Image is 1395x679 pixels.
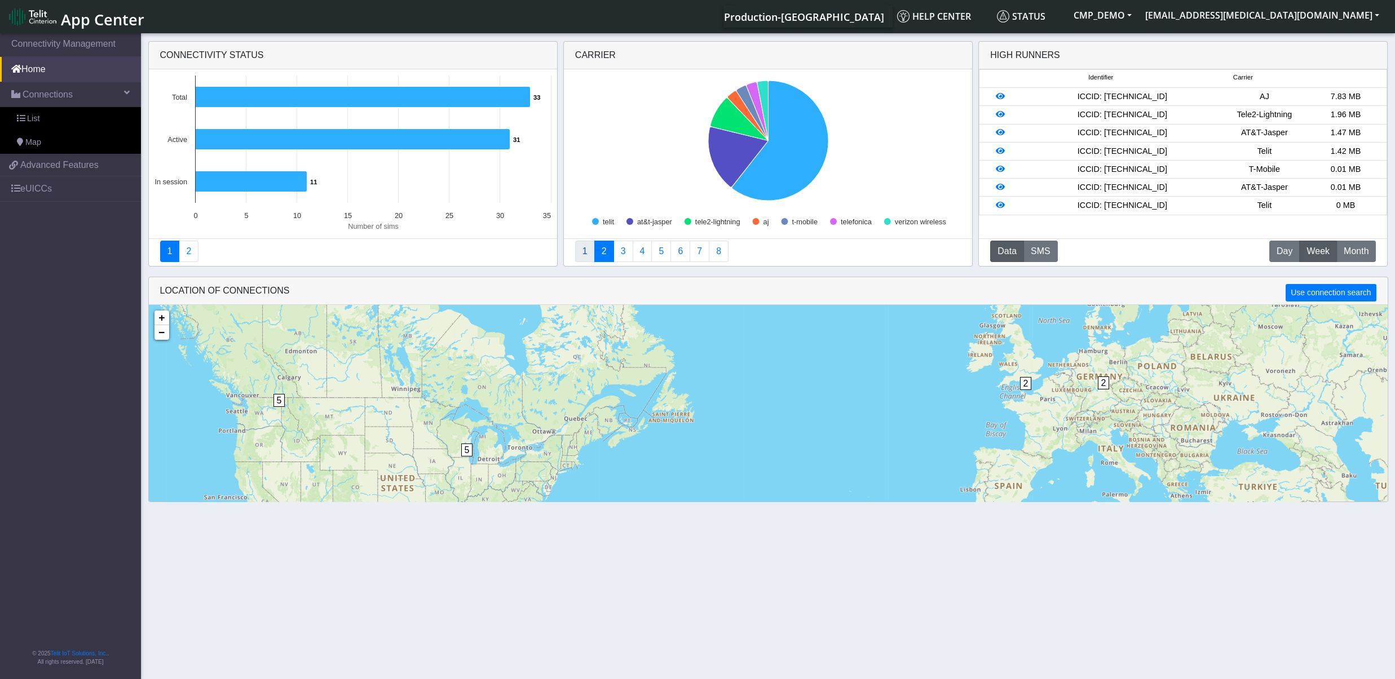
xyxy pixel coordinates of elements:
div: 1.42 MB [1305,145,1386,158]
text: Number of sims [348,222,399,230]
nav: Summary paging [160,241,546,262]
div: ICCID: [TECHNICAL_ID] [1021,109,1224,121]
div: 0 MB [1305,199,1386,212]
a: Zero Session [690,241,709,262]
span: Carrier [1233,73,1253,82]
img: status.svg [997,10,1009,23]
button: Day [1269,241,1300,262]
div: Telit [1224,199,1305,212]
img: logo-telit-cinterion-gw-new.png [9,8,56,26]
div: Carrier [564,42,972,69]
text: aj [763,218,769,226]
text: t-mobile [792,218,818,226]
span: Map [25,136,41,149]
span: 5 [461,443,473,456]
text: 35 [542,211,550,220]
a: Usage by Carrier [651,241,671,262]
a: Deployment status [179,241,198,262]
div: 1.47 MB [1305,127,1386,139]
div: AT&T-Jasper [1224,127,1305,139]
button: CMP_DEMO [1067,5,1138,25]
a: Help center [893,5,992,28]
text: at&t-jasper [637,218,673,226]
button: Use connection search [1286,284,1376,301]
div: Connectivity status [149,42,557,69]
span: 2 [1098,376,1110,389]
span: 2 [1020,377,1032,390]
a: Status [992,5,1067,28]
img: knowledge.svg [897,10,910,23]
text: 31 [513,136,520,143]
a: Telit IoT Solutions, Inc. [51,650,107,656]
div: 1.96 MB [1305,109,1386,121]
text: 30 [496,211,504,220]
div: AT&T-Jasper [1224,181,1305,194]
span: Production-[GEOGRAPHIC_DATA] [724,10,884,24]
button: SMS [1023,241,1058,262]
a: Your current platform instance [723,5,884,28]
div: 7.83 MB [1305,91,1386,103]
text: 20 [395,211,403,220]
div: ICCID: [TECHNICAL_ID] [1021,91,1224,103]
div: High Runners [990,48,1060,62]
button: Week [1299,241,1337,262]
text: 0 [193,211,197,220]
span: Month [1344,245,1368,258]
text: 11 [310,179,317,185]
div: Tele2-Lightning [1224,109,1305,121]
text: 33 [533,94,540,101]
div: T-Mobile [1224,163,1305,176]
span: List [27,113,39,125]
div: LOCATION OF CONNECTIONS [149,277,1388,305]
a: Connections By Country [575,241,595,262]
text: 10 [293,211,301,220]
div: AJ [1224,91,1305,103]
div: ICCID: [TECHNICAL_ID] [1021,199,1224,212]
text: 25 [445,211,453,220]
span: Identifier [1088,73,1113,82]
span: Help center [897,10,971,23]
text: telit [603,218,614,226]
text: tele2-lightning [695,218,740,226]
a: Zoom out [154,325,169,340]
text: 5 [244,211,248,220]
span: Week [1306,245,1330,258]
text: verizon wireless [895,218,946,226]
div: ICCID: [TECHNICAL_ID] [1021,127,1224,139]
text: In session [154,177,187,186]
a: Usage per Country [613,241,633,262]
span: 5 [273,394,285,407]
button: [EMAIL_ADDRESS][MEDICAL_DATA][DOMAIN_NAME] [1138,5,1386,25]
span: Status [997,10,1045,23]
span: Advanced Features [20,158,99,172]
span: App Center [61,9,144,30]
div: Telit [1224,145,1305,158]
text: Total [172,93,187,101]
button: Data [990,241,1024,262]
button: Month [1336,241,1376,262]
div: 0.01 MB [1305,181,1386,194]
div: 0.01 MB [1305,163,1386,176]
a: Connections By Carrier [633,241,652,262]
a: Carrier [594,241,614,262]
div: ICCID: [TECHNICAL_ID] [1021,181,1224,194]
a: 14 Days Trend [670,241,690,262]
text: telefonica [841,218,872,226]
a: Zoom in [154,310,169,325]
a: App Center [9,5,143,29]
text: 15 [344,211,352,220]
a: Not Connected for 30 days [709,241,729,262]
a: Connectivity status [160,241,180,262]
span: Day [1277,245,1292,258]
text: Active [167,135,187,144]
div: ICCID: [TECHNICAL_ID] [1021,163,1224,176]
nav: Summary paging [575,241,961,262]
span: Connections [23,88,73,101]
div: ICCID: [TECHNICAL_ID] [1021,145,1224,158]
